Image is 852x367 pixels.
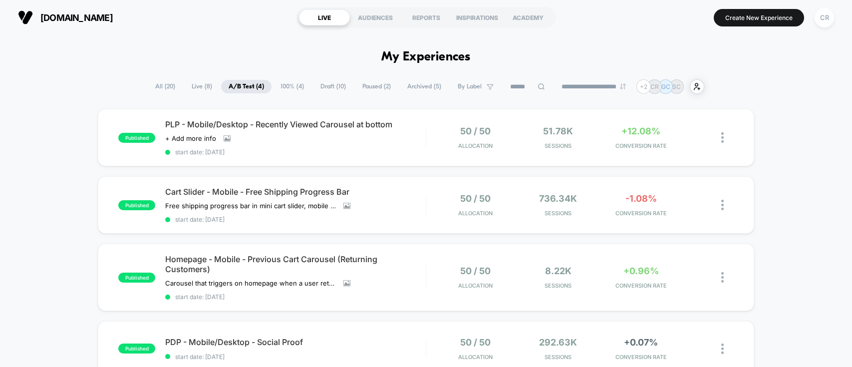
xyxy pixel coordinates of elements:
[165,187,425,197] span: Cart Slider - Mobile - Free Shipping Progress Bar
[458,142,493,149] span: Allocation
[18,10,33,25] img: Visually logo
[381,50,471,64] h1: My Experiences
[313,80,353,93] span: Draft ( 10 )
[273,80,311,93] span: 100% ( 4 )
[165,337,425,347] span: PDP - Mobile/Desktop - Social Proof
[539,337,577,348] span: 292.63k
[118,344,155,354] span: published
[621,126,660,136] span: +12.08%
[165,279,336,287] span: Carousel that triggers on homepage when a user returns and their cart has more than 0 items in it...
[714,9,804,26] button: Create New Experience
[118,133,155,143] span: published
[519,142,597,149] span: Sessions
[165,202,336,210] span: Free shipping progress bar in mini cart slider, mobile only
[721,200,724,210] img: close
[721,344,724,354] img: close
[458,354,493,361] span: Allocation
[460,266,491,276] span: 50 / 50
[458,210,493,217] span: Allocation
[721,132,724,143] img: close
[602,354,680,361] span: CONVERSION RATE
[460,337,491,348] span: 50 / 50
[299,9,350,25] div: LIVE
[401,9,452,25] div: REPORTS
[165,119,425,129] span: PLP - Mobile/Desktop - Recently Viewed Carousel at bottom
[623,266,659,276] span: +0.96%
[165,148,425,156] span: start date: [DATE]
[165,293,425,301] span: start date: [DATE]
[519,210,597,217] span: Sessions
[545,266,571,276] span: 8.22k
[221,80,272,93] span: A/B Test ( 4 )
[355,80,398,93] span: Paused ( 2 )
[458,282,493,289] span: Allocation
[165,254,425,274] span: Homepage - Mobile - Previous Cart Carousel (Returning Customers)
[460,193,491,204] span: 50 / 50
[460,126,491,136] span: 50 / 50
[519,354,597,361] span: Sessions
[400,80,449,93] span: Archived ( 5 )
[350,9,401,25] div: AUDIENCES
[624,337,658,348] span: +0.07%
[620,83,626,89] img: end
[452,9,503,25] div: INSPIRATIONS
[165,216,425,223] span: start date: [DATE]
[812,7,837,28] button: CR
[118,200,155,210] span: published
[184,80,220,93] span: Live ( 8 )
[539,193,577,204] span: 736.34k
[503,9,554,25] div: ACADEMY
[543,126,573,136] span: 51.78k
[650,83,659,90] p: CR
[636,79,651,94] div: + 2
[672,83,681,90] p: SC
[165,353,425,361] span: start date: [DATE]
[721,272,724,283] img: close
[40,12,113,23] span: [DOMAIN_NAME]
[519,282,597,289] span: Sessions
[15,9,116,25] button: [DOMAIN_NAME]
[661,83,670,90] p: GC
[165,134,216,142] span: + Add more info
[148,80,183,93] span: All ( 20 )
[815,8,834,27] div: CR
[458,83,482,90] span: By Label
[602,210,680,217] span: CONVERSION RATE
[602,282,680,289] span: CONVERSION RATE
[602,142,680,149] span: CONVERSION RATE
[118,273,155,283] span: published
[625,193,657,204] span: -1.08%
